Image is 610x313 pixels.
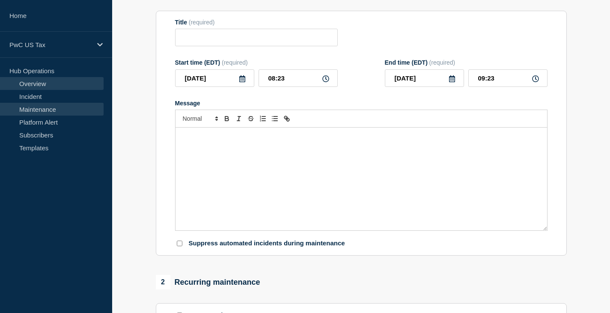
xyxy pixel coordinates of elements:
button: Toggle ordered list [257,113,269,124]
span: (required) [189,19,215,26]
input: YYYY-MM-DD [175,69,254,87]
div: Recurring maintenance [156,275,260,289]
div: Title [175,19,338,26]
input: Title [175,29,338,46]
input: HH:MM [468,69,548,87]
span: 2 [156,275,170,289]
button: Toggle strikethrough text [245,113,257,124]
span: (required) [222,59,248,66]
p: Suppress automated incidents during maintenance [189,239,345,247]
input: Suppress automated incidents during maintenance [177,241,182,246]
span: Font size [179,113,221,124]
div: Start time (EDT) [175,59,338,66]
input: HH:MM [259,69,338,87]
button: Toggle italic text [233,113,245,124]
button: Toggle bold text [221,113,233,124]
div: Message [176,128,547,230]
button: Toggle link [281,113,293,124]
button: Toggle bulleted list [269,113,281,124]
span: (required) [429,59,455,66]
div: End time (EDT) [385,59,548,66]
input: YYYY-MM-DD [385,69,464,87]
div: Message [175,100,548,107]
p: PwC US Tax [9,41,92,48]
